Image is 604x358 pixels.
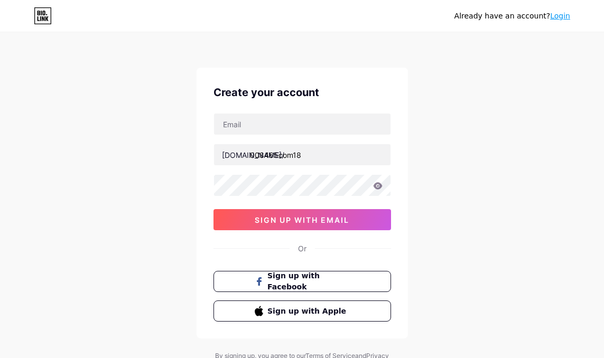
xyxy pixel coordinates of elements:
[255,215,349,224] span: sign up with email
[213,300,391,322] button: Sign up with Apple
[214,144,391,165] input: username
[213,271,391,292] button: Sign up with Facebook
[298,243,306,254] div: Or
[222,149,284,161] div: [DOMAIN_NAME]/
[267,270,349,293] span: Sign up with Facebook
[213,84,391,100] div: Create your account
[454,11,570,22] div: Already have an account?
[213,209,391,230] button: sign up with email
[550,12,570,20] a: Login
[214,114,391,135] input: Email
[267,306,349,317] span: Sign up with Apple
